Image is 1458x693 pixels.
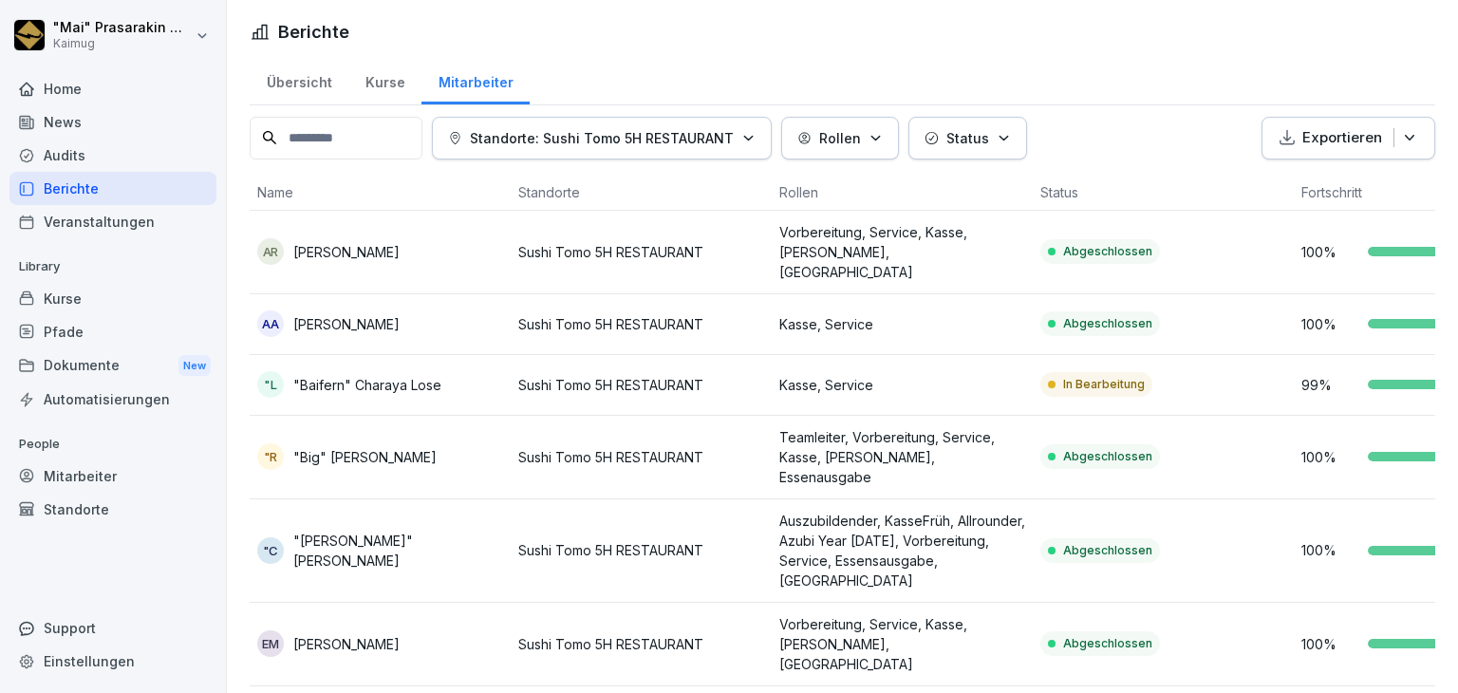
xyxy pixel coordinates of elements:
th: Rollen [772,175,1033,211]
p: Sushi Tomo 5H RESTAURANT [518,634,764,654]
p: 100 % [1301,540,1358,560]
button: Rollen [781,117,899,159]
div: AR [257,238,284,265]
th: Standorte [511,175,772,211]
p: [PERSON_NAME] [293,242,400,262]
p: Kasse, Service [779,314,1025,334]
a: Home [9,72,216,105]
a: DokumenteNew [9,348,216,384]
p: Exportieren [1302,127,1382,149]
a: Standorte [9,493,216,526]
div: Dokumente [9,348,216,384]
p: Sushi Tomo 5H RESTAURANT [518,314,764,334]
div: EM [257,630,284,657]
p: Kasse, Service [779,375,1025,395]
p: In Bearbeitung [1063,376,1145,393]
p: Vorbereitung, Service, Kasse, [PERSON_NAME], [GEOGRAPHIC_DATA] [779,222,1025,282]
p: [PERSON_NAME] [293,634,400,654]
p: "Baifern" Charaya Lose [293,375,441,395]
button: Status [908,117,1027,159]
a: Kurse [348,56,421,104]
p: Sushi Tomo 5H RESTAURANT [518,447,764,467]
button: Standorte: Sushi Tomo 5H RESTAURANT [432,117,772,159]
div: AA [257,310,284,337]
a: Übersicht [250,56,348,104]
a: Mitarbeiter [9,459,216,493]
p: People [9,429,216,459]
p: Abgeschlossen [1063,635,1152,652]
p: Standorte: Sushi Tomo 5H RESTAURANT [470,128,734,148]
p: 99 % [1301,375,1358,395]
p: Library [9,252,216,282]
p: Abgeschlossen [1063,243,1152,260]
p: Abgeschlossen [1063,315,1152,332]
a: Einstellungen [9,645,216,678]
p: Vorbereitung, Service, Kasse, [PERSON_NAME], [GEOGRAPHIC_DATA] [779,614,1025,674]
a: Automatisierungen [9,383,216,416]
p: 100 % [1301,447,1358,467]
p: Abgeschlossen [1063,542,1152,559]
p: "Mai" Prasarakin Natechnanok [53,20,192,36]
p: 100 % [1301,634,1358,654]
p: Teamleiter, Vorbereitung, Service, Kasse, [PERSON_NAME], Essenausgabe [779,427,1025,487]
div: "L [257,371,284,398]
a: Veranstaltungen [9,205,216,238]
div: "R [257,443,284,470]
h1: Berichte [278,19,349,45]
a: Pfade [9,315,216,348]
th: Name [250,175,511,211]
p: Sushi Tomo 5H RESTAURANT [518,540,764,560]
div: New [178,355,211,377]
p: Status [946,128,989,148]
p: "[PERSON_NAME]" [PERSON_NAME] [293,531,503,571]
p: [PERSON_NAME] [293,314,400,334]
a: Berichte [9,172,216,205]
p: Sushi Tomo 5H RESTAURANT [518,242,764,262]
a: Kurse [9,282,216,315]
div: "C [257,537,284,564]
th: Status [1033,175,1294,211]
p: 100 % [1301,314,1358,334]
p: Rollen [819,128,861,148]
p: "Big" [PERSON_NAME] [293,447,437,467]
p: Auszubildender, KasseFrüh, Allrounder, Azubi Year [DATE], Vorbereitung, Service, Essensausgabe, [... [779,511,1025,590]
button: Exportieren [1262,117,1435,159]
p: Sushi Tomo 5H RESTAURANT [518,375,764,395]
a: News [9,105,216,139]
p: Kaimug [53,37,192,50]
a: Audits [9,139,216,172]
div: Support [9,611,216,645]
a: Mitarbeiter [421,56,530,104]
p: Abgeschlossen [1063,448,1152,465]
p: 100 % [1301,242,1358,262]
